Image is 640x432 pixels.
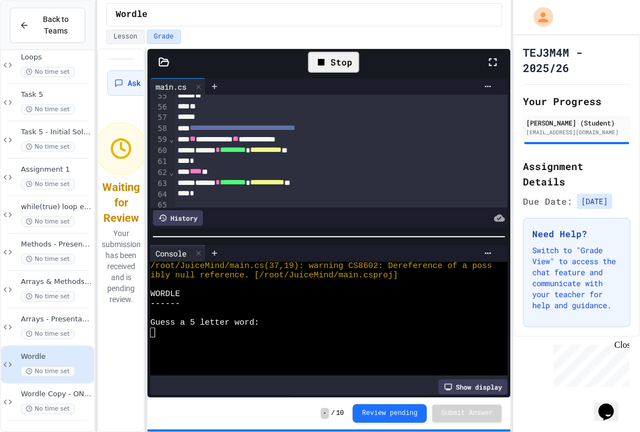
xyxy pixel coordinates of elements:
h2: Assignment Details [523,158,630,189]
span: Assignment 1 [21,165,92,174]
span: Fold line [169,135,174,144]
div: main.cs [150,81,192,92]
span: - [321,408,329,419]
div: [EMAIL_ADDRESS][DOMAIN_NAME] [526,128,627,136]
span: Wordle [21,352,92,362]
div: 58 [150,123,168,134]
span: while(true) loop example [21,203,92,212]
span: Due Date: [523,195,572,208]
span: No time set [21,329,75,339]
div: My Account [522,4,556,30]
span: Back to Teams [36,14,76,37]
span: Arrays & Methods Practice [21,277,92,287]
p: Your submission has been received and is pending review. [97,228,145,305]
span: No time set [21,403,75,414]
span: Submit Answer [441,409,493,418]
button: Grade [147,30,181,44]
div: Chat with us now!Close [4,4,76,70]
div: 65 [150,200,168,211]
span: Ask for Help [128,78,180,89]
div: Console [150,248,192,259]
span: /root/JuiceMind/main.cs(37,19): warning CS8602: Dereference of a poss [150,261,492,271]
p: Switch to "Grade View" to access the chat feature and communicate with your teacher for help and ... [532,245,621,311]
div: 64 [150,189,168,200]
iframe: chat widget [594,388,629,421]
div: Waiting for Review [102,179,140,226]
h2: Your Progress [523,94,630,109]
div: 55 [150,91,168,102]
div: 63 [150,178,168,189]
button: Review pending [352,404,427,423]
span: Task 5 [21,90,92,100]
span: ibly null reference. [/root/JuiceMind/main.csproj] [150,271,398,280]
div: main.cs [150,78,206,95]
span: ------ [150,299,180,309]
span: Fold line [169,168,174,177]
span: / [331,409,335,418]
span: Wordle [115,8,147,21]
div: 62 [150,167,168,178]
iframe: chat widget [549,340,629,387]
button: Lesson [106,30,144,44]
span: Arrays - Presentation - copy [21,315,92,324]
span: No time set [21,67,75,77]
h3: Need Help? [532,227,621,240]
span: No time set [21,254,75,264]
div: 61 [150,156,168,167]
button: Back to Teams [10,8,85,43]
div: 59 [150,134,168,145]
div: Show display [438,379,507,395]
span: No time set [21,291,75,302]
span: [DATE] [577,194,612,209]
span: Loops [21,53,92,62]
span: No time set [21,141,75,152]
div: 57 [150,112,168,123]
h1: TEJ3M4M - 2025/26 [523,45,630,75]
div: [PERSON_NAME] (Student) [526,118,627,128]
div: 56 [150,102,168,113]
span: 10 [336,409,344,418]
div: Stop [308,52,359,73]
span: Wordle Copy - ONLY TO SEE WHAT IT LOOKED LIKE AT THE START [21,390,92,399]
button: Submit Answer [432,404,501,422]
span: No time set [21,104,75,114]
span: No time set [21,216,75,227]
span: Methods - Presentation [21,240,92,249]
span: WORDLE [150,289,180,299]
span: Guess a 5 letter word: [150,318,259,327]
div: 60 [150,145,168,156]
span: No time set [21,366,75,376]
div: History [153,210,203,226]
span: No time set [21,179,75,189]
div: Console [150,245,206,261]
span: Task 5 - Initial Solution [21,128,92,137]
